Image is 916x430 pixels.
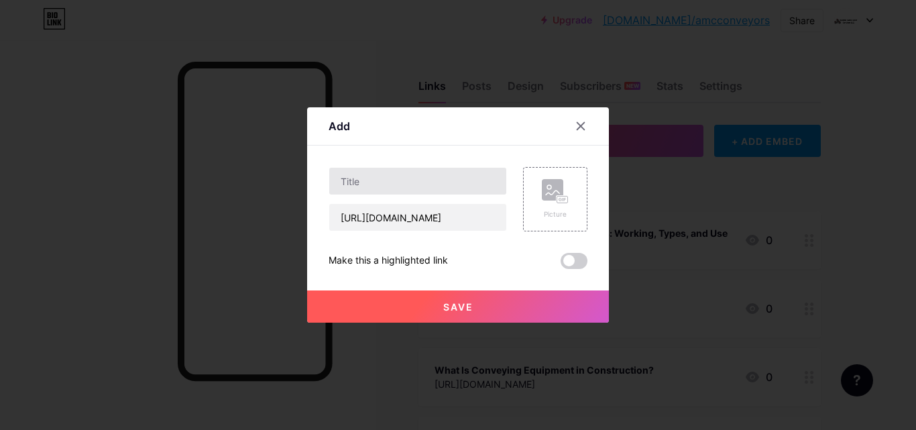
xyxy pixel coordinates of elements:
div: Add [329,118,350,134]
span: Save [443,301,473,313]
input: URL [329,204,506,231]
div: Make this a highlighted link [329,253,448,269]
div: Picture [542,209,569,219]
input: Title [329,168,506,195]
button: Save [307,290,609,323]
